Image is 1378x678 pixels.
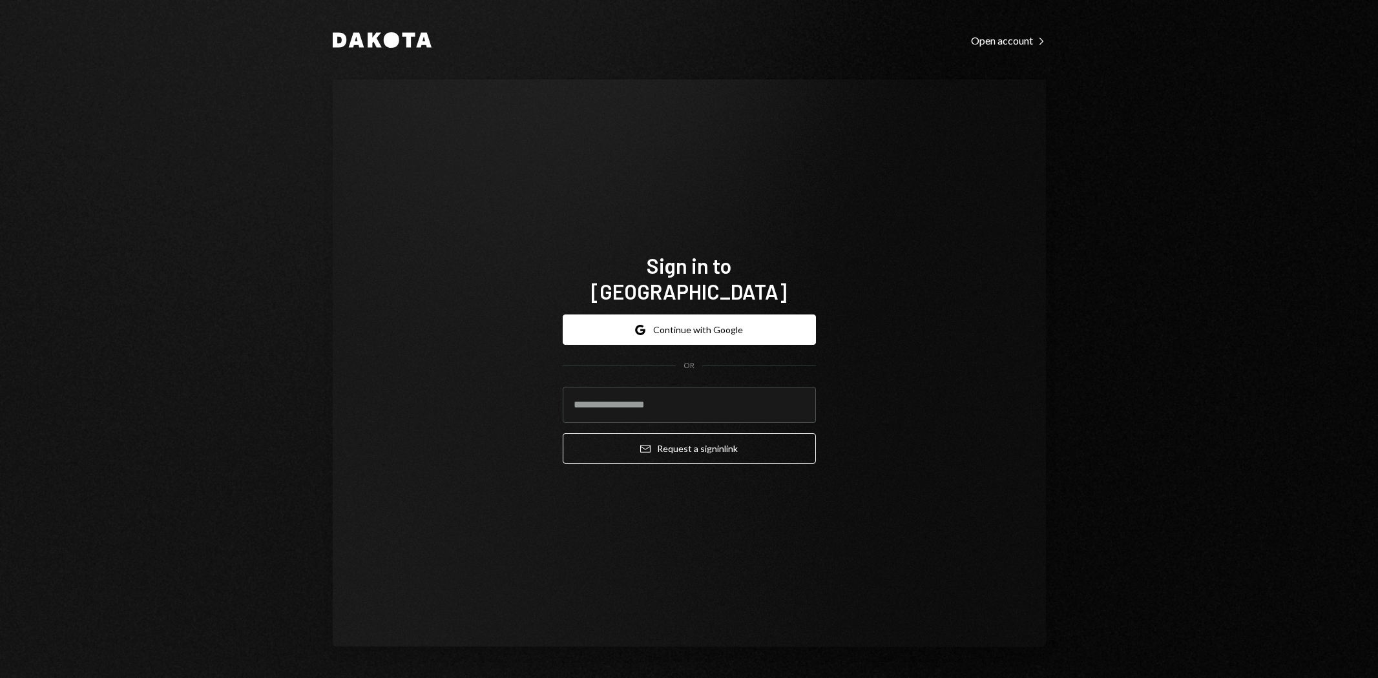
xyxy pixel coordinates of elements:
h1: Sign in to [GEOGRAPHIC_DATA] [563,252,816,304]
a: Open account [971,33,1046,47]
button: Request a signinlink [563,433,816,464]
button: Continue with Google [563,314,816,345]
div: OR [684,360,694,371]
div: Open account [971,34,1046,47]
